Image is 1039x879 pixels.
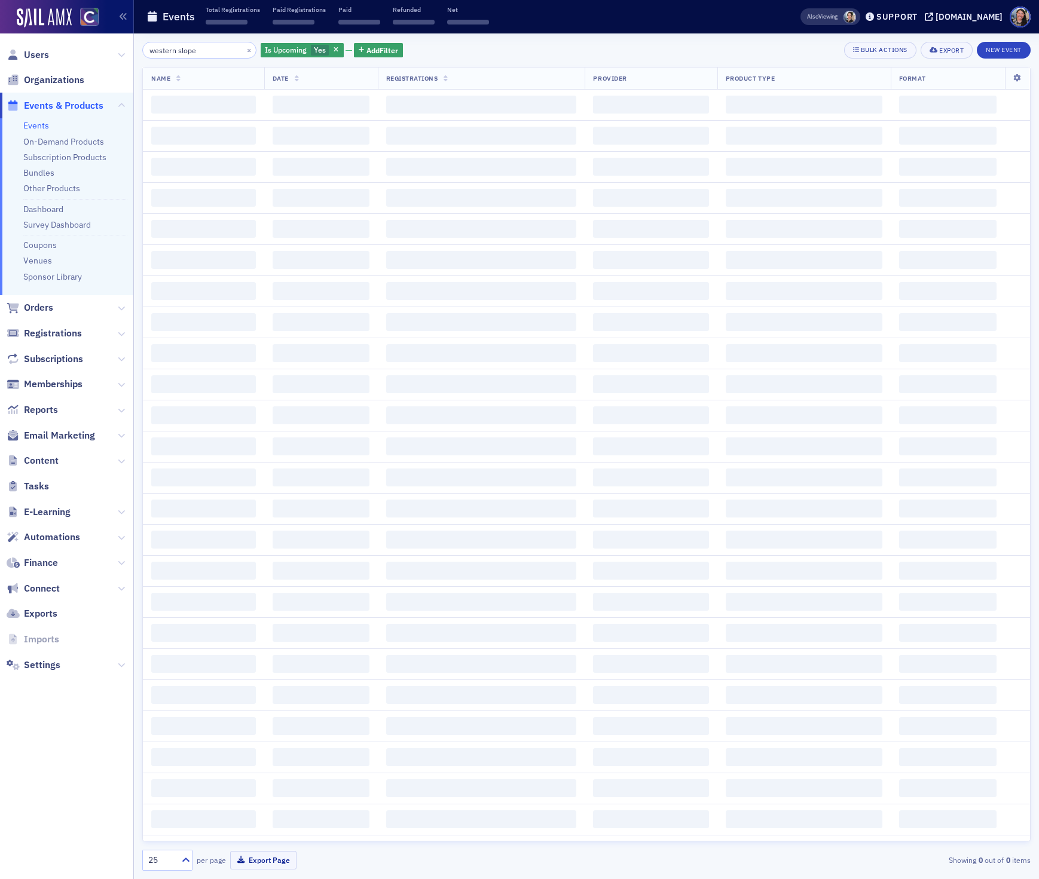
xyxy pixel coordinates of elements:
[386,74,438,82] span: Registrations
[151,74,170,82] span: Name
[151,779,256,797] span: ‌
[273,344,369,362] span: ‌
[899,655,997,673] span: ‌
[142,42,256,59] input: Search…
[273,5,326,14] p: Paid Registrations
[386,282,577,300] span: ‌
[273,251,369,269] span: ‌
[593,282,708,300] span: ‌
[80,8,99,26] img: SailAMX
[593,344,708,362] span: ‌
[899,282,997,300] span: ‌
[23,183,80,194] a: Other Products
[151,282,256,300] span: ‌
[273,624,369,642] span: ‌
[447,20,489,24] span: ‌
[393,20,435,24] span: ‌
[366,45,398,56] span: Add Filter
[726,437,882,455] span: ‌
[386,686,577,704] span: ‌
[899,251,997,269] span: ‌
[24,429,95,442] span: Email Marketing
[393,5,435,14] p: Refunded
[273,437,369,455] span: ‌
[977,42,1031,59] button: New Event
[273,500,369,517] span: ‌
[7,301,53,314] a: Orders
[743,855,1031,865] div: Showing out of items
[151,437,256,455] span: ‌
[386,810,577,828] span: ‌
[7,582,60,595] a: Connect
[7,454,59,467] a: Content
[151,96,256,114] span: ‌
[24,48,49,62] span: Users
[23,240,57,250] a: Coupons
[899,96,997,114] span: ‌
[726,127,882,145] span: ‌
[726,468,882,486] span: ‌
[593,624,708,642] span: ‌
[593,251,708,269] span: ‌
[899,437,997,455] span: ‌
[24,480,49,493] span: Tasks
[17,8,72,27] img: SailAMX
[273,531,369,549] span: ‌
[24,99,103,112] span: Events & Products
[593,810,708,828] span: ‌
[593,406,708,424] span: ‌
[726,531,882,549] span: ‌
[861,47,907,53] div: Bulk Actions
[726,562,882,580] span: ‌
[593,468,708,486] span: ‌
[899,562,997,580] span: ‌
[386,624,577,642] span: ‌
[24,378,82,391] span: Memberships
[593,158,708,176] span: ‌
[7,99,103,112] a: Events & Products
[151,406,256,424] span: ‌
[151,189,256,207] span: ‌
[726,717,882,735] span: ‌
[726,158,882,176] span: ‌
[593,74,627,82] span: Provider
[151,375,256,393] span: ‌
[23,271,82,282] a: Sponsor Library
[151,655,256,673] span: ‌
[726,282,882,300] span: ‌
[7,48,49,62] a: Users
[151,624,256,642] span: ‌
[151,344,256,362] span: ‌
[261,43,344,58] div: Yes
[151,251,256,269] span: ‌
[593,127,708,145] span: ‌
[23,120,49,131] a: Events
[206,20,247,24] span: ‌
[899,500,997,517] span: ‌
[593,375,708,393] span: ‌
[386,375,577,393] span: ‌
[593,500,708,517] span: ‌
[244,44,255,55] button: ×
[899,313,997,331] span: ‌
[23,255,52,266] a: Venues
[354,43,403,58] button: AddFilter
[593,779,708,797] span: ‌
[23,204,63,215] a: Dashboard
[386,562,577,580] span: ‌
[899,531,997,549] span: ‌
[726,344,882,362] span: ‌
[386,593,577,611] span: ‌
[24,556,58,569] span: Finance
[151,593,256,611] span: ‌
[273,313,369,331] span: ‌
[24,633,59,646] span: Imports
[593,748,708,766] span: ‌
[976,855,985,865] strong: 0
[936,11,1003,22] div: [DOMAIN_NAME]
[726,74,775,82] span: Product Type
[593,437,708,455] span: ‌
[273,686,369,704] span: ‌
[386,779,577,797] span: ‌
